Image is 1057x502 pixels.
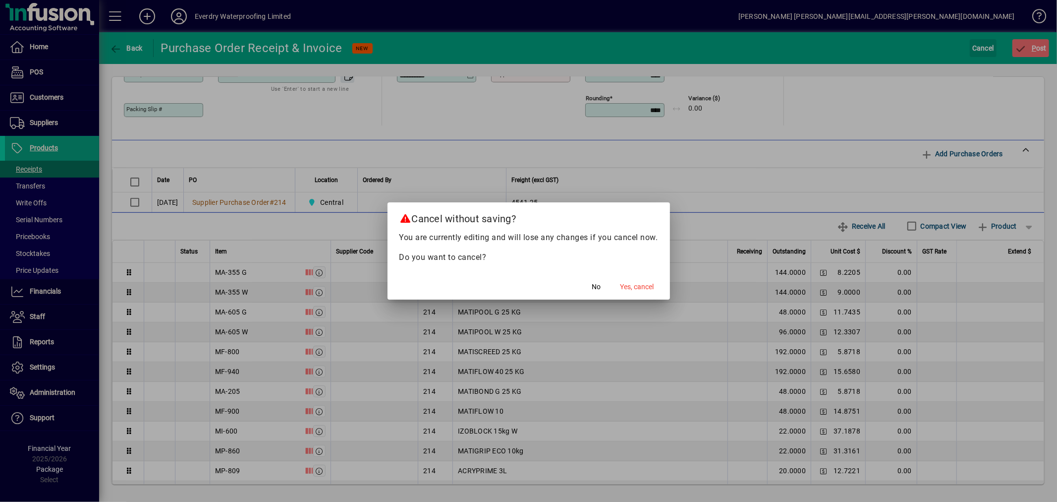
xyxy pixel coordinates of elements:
[399,232,658,244] p: You are currently editing and will lose any changes if you cancel now.
[388,202,670,231] h2: Cancel without saving?
[616,278,658,296] button: Yes, cancel
[620,282,654,292] span: Yes, cancel
[399,251,658,263] p: Do you want to cancel?
[581,278,612,296] button: No
[592,282,601,292] span: No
